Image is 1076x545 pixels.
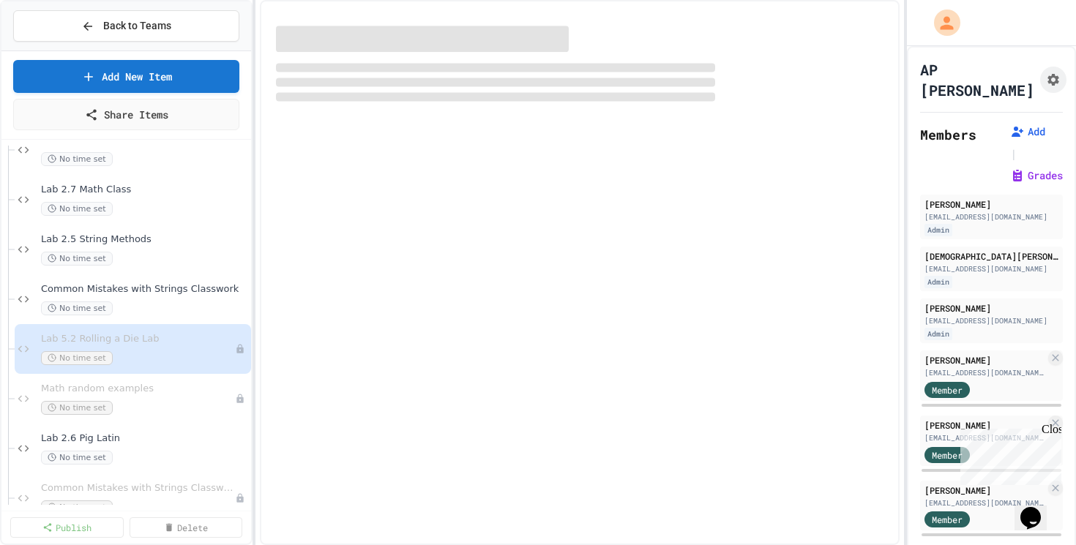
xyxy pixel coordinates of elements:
div: My Account [919,6,964,40]
iframe: chat widget [954,423,1061,485]
span: No time set [41,252,113,266]
div: [PERSON_NAME] [924,484,1045,497]
span: No time set [41,301,113,315]
span: Member [932,383,963,396]
button: Back to Teams [13,10,239,42]
div: Admin [924,224,952,236]
span: Lab 2.5 String Methods [41,233,248,246]
h1: AP [PERSON_NAME] [920,59,1034,100]
span: Common Mistakes with Strings Classwork [41,283,248,296]
a: Delete [130,517,243,538]
div: [EMAIL_ADDRESS][DOMAIN_NAME] [924,211,1058,222]
div: [EMAIL_ADDRESS][DOMAIN_NAME] [924,497,1045,508]
span: Lab 2.7 Math Class [41,184,248,196]
div: Admin [924,328,952,340]
span: No time set [41,500,113,514]
div: Unpublished [235,394,245,404]
button: Add [1010,124,1045,139]
span: Back to Teams [103,18,171,34]
span: Common Mistakes with Strings Classwork [41,482,235,495]
button: Grades [1010,168,1063,183]
div: [EMAIL_ADDRESS][DOMAIN_NAME] [924,263,1058,274]
div: [PERSON_NAME] [924,198,1058,211]
div: [DEMOGRAPHIC_DATA][PERSON_NAME] [924,249,1058,263]
div: [PERSON_NAME] [924,301,1058,315]
div: [EMAIL_ADDRESS][DOMAIN_NAME] [924,432,1045,443]
span: No time set [41,351,113,365]
div: Unpublished [235,344,245,354]
span: No time set [41,202,113,216]
a: Share Items [13,99,239,130]
iframe: chat widget [1015,486,1061,530]
div: Chat with us now!Close [6,6,101,93]
button: Assignment Settings [1040,67,1066,93]
a: Publish [10,517,124,538]
span: Lab 5.2 Rolling a Die Lab [41,333,235,345]
span: Math random examples [41,383,235,395]
div: Unpublished [235,493,245,503]
span: No time set [41,451,113,465]
span: | [1010,145,1017,162]
span: Member [932,513,963,526]
span: No time set [41,152,113,166]
div: [PERSON_NAME] [924,353,1045,367]
span: No time set [41,401,113,415]
div: [PERSON_NAME] [924,418,1045,432]
a: Add New Item [13,60,239,93]
div: [EMAIL_ADDRESS][DOMAIN_NAME][PERSON_NAME] [924,367,1045,378]
span: Lab 2.6 Pig Latin [41,432,248,445]
h2: Members [920,124,976,145]
div: [EMAIL_ADDRESS][DOMAIN_NAME] [924,315,1058,326]
div: Admin [924,276,952,288]
span: Member [932,448,963,462]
